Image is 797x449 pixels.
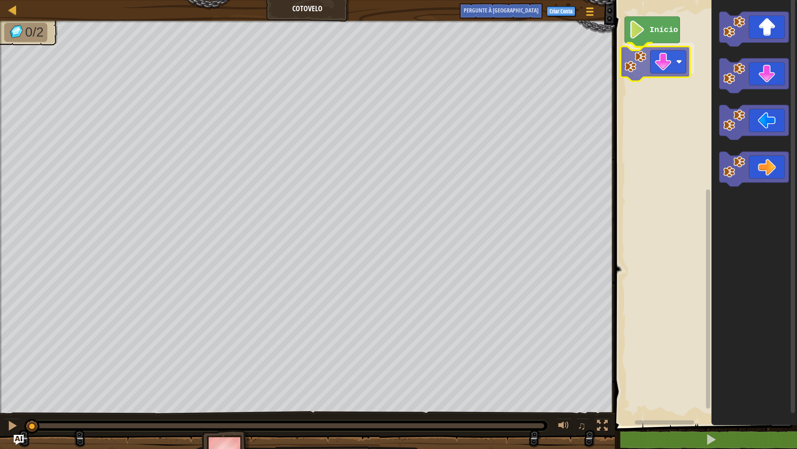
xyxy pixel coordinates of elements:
[555,418,572,435] button: Ajuste de volume
[578,419,586,432] font: ♫
[464,6,538,14] font: Pergunte à [GEOGRAPHIC_DATA]
[4,418,21,435] button: Ctrl + P: Pausa
[576,418,590,435] button: ♫
[14,435,24,445] button: Pergunte à IA
[25,25,44,39] font: 0/2
[650,25,678,35] text: Início
[594,418,611,435] button: Alternar tela cheia
[460,3,543,19] button: Pergunte à IA
[579,3,600,23] button: Mostrar menu do jogo
[547,6,575,16] button: Criar Conta
[550,7,572,15] font: Criar Conta
[4,23,47,42] li: Apanha as gemas.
